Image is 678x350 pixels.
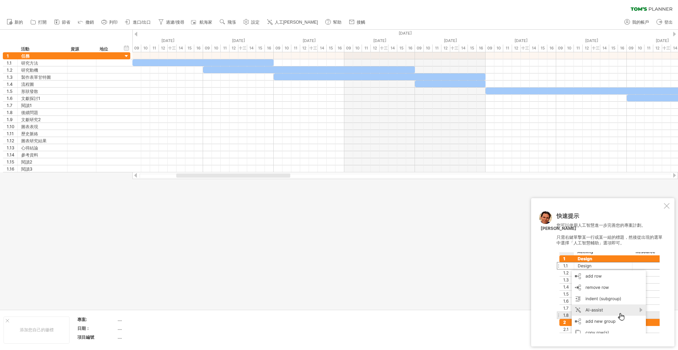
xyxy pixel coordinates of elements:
font: 10 [426,46,430,51]
font: 歷史脈絡 [21,131,38,136]
font: 16 [549,46,554,51]
font: 1 [7,53,9,59]
font: 1.14 [7,152,14,158]
font: 研究動機 [21,67,38,73]
font: 任務 [21,53,30,59]
div: 2025年10月6日星期一 [486,37,556,45]
font: 項目編號 [77,334,94,340]
font: 12 [373,46,377,51]
font: 11 [223,46,227,51]
font: 接觸 [357,20,365,25]
font: 人工[PERSON_NAME] [275,20,318,25]
font: 11 [506,46,509,51]
font: 15 [188,46,192,51]
font: 09 [134,46,139,51]
font: 圖表表現 [21,124,38,129]
font: 十三 [592,46,600,51]
font: 16 [267,46,271,51]
font: 09 [346,46,351,51]
font: 12 [655,46,660,51]
font: [DATE] [399,31,412,36]
font: 閱讀3 [21,166,32,172]
font: 14 [673,46,677,51]
font: 十三 [309,46,317,51]
a: 飛漲 [218,18,238,27]
font: 15 [329,46,333,51]
font: 11 [435,46,439,51]
font: 撤銷 [85,20,94,25]
font: 11 [647,46,650,51]
font: 飛漲 [227,20,236,25]
font: 11 [153,46,156,51]
font: 15 [258,46,262,51]
font: 10 [143,46,148,51]
font: 12 [444,46,448,51]
font: 16 [338,46,342,51]
font: [DATE] [232,38,245,43]
font: 15 [541,46,545,51]
font: 登出 [664,20,673,25]
font: 1.13 [7,145,14,150]
font: 十三 [662,46,670,51]
a: 登出 [655,18,675,27]
a: 幫助 [323,18,344,27]
font: 1.12 [7,138,14,143]
font: 12 [585,46,589,51]
font: 過濾/搜尋 [166,20,184,25]
div: 2025年10月2日，星期四 [203,37,274,45]
a: 人工[PERSON_NAME] [265,18,320,27]
font: 活動 [21,46,29,52]
font: 列印 [109,20,118,25]
font: 資源 [71,46,79,52]
font: [DATE] [373,38,386,43]
font: 我的帳戶 [632,20,649,25]
div: 2025年10月7日星期二 [556,37,627,45]
font: 10 [285,46,289,51]
font: 12 [232,46,236,51]
font: 14 [179,46,183,51]
font: 14 [249,46,254,51]
font: 參考資料 [21,152,38,158]
font: 1.3 [7,75,13,80]
font: 文獻研究2 [21,117,41,122]
a: 我的帳戶 [623,18,651,27]
font: 幫助 [333,20,341,25]
font: 09 [417,46,422,51]
font: 1.1 [7,60,12,66]
div: 2025年10月4日星期六 [344,37,415,45]
font: 十三 [239,46,246,51]
div: 2025年10月1日星期三 [132,37,203,45]
font: 添加您自己的徽標 [20,327,54,332]
font: 16 [408,46,412,51]
font: [DATE] [515,38,528,43]
font: 1.7 [7,103,12,108]
font: 09 [487,46,492,51]
font: 14 [320,46,324,51]
font: 1.15 [7,159,14,165]
font: 14 [532,46,536,51]
font: 1.11 [7,131,14,136]
font: 1.8 [7,110,13,115]
font: [DATE] [444,38,457,43]
font: 10 [567,46,571,51]
div: 2025年10月5日星期日 [415,37,486,45]
font: 10 [496,46,501,51]
font: 新的 [14,20,23,25]
font: .... [118,334,122,340]
font: 16 [620,46,624,51]
font: 11 [294,46,297,51]
font: 地位 [100,46,108,52]
font: [PERSON_NAME] [541,226,576,231]
font: 12 [302,46,307,51]
font: 15 [470,46,474,51]
font: 十三 [451,46,458,51]
font: 研究方法 [21,60,38,66]
font: 15 [399,46,404,51]
font: 形狀發散 [21,89,38,94]
font: 打開 [38,20,47,25]
div: 2025年10月3日，星期五 [274,37,344,45]
font: 後續問題 [21,110,38,115]
font: 心得結論 [21,145,38,150]
font: 圖表研究結果 [21,138,47,143]
a: 新的 [5,18,25,27]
